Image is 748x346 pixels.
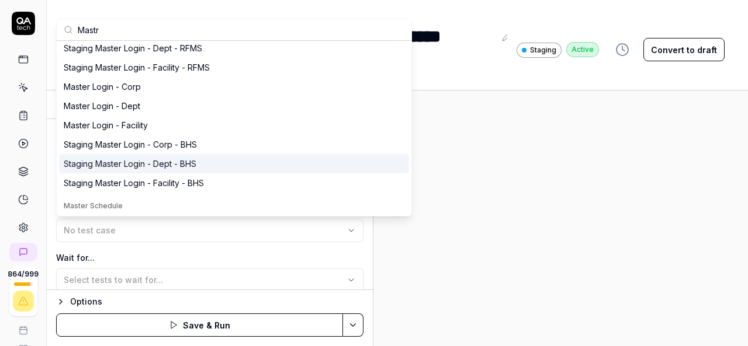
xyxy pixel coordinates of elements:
div: Options [70,295,363,309]
a: Book a call with us [5,316,41,335]
div: Staging Master Login - Facility - RFMS [64,61,210,74]
span: 864 / 999 [8,271,39,278]
label: Wait for... [56,251,363,264]
span: Staging [530,45,556,55]
input: Select resume from dependency... [78,19,404,40]
button: Convert to draft [643,38,725,61]
button: Select tests to wait for... [56,268,363,292]
button: Steps [47,91,210,119]
div: Staging Master Login - Facility - BHS [64,177,204,189]
div: Suggestions [57,41,411,216]
div: Master Schedule [64,201,404,211]
div: Staging Master Login - Dept - RFMS [64,42,202,54]
div: Staging Master Login - Dept - BHS [64,158,196,170]
span: Select tests to wait for... [64,275,163,285]
div: Master Login - Dept [64,100,140,112]
button: View version history [608,38,636,61]
button: Options [56,295,363,309]
a: New conversation [9,243,37,261]
div: Master Login - Corp [64,81,141,93]
div: Master Login - Facility [64,119,148,131]
button: No test case [56,219,363,242]
div: Active [566,42,599,57]
span: No test case [64,225,116,235]
a: Staging [517,42,562,58]
button: Save & Run [56,313,343,337]
div: Staging Master Login - Corp - BHS [64,138,197,151]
